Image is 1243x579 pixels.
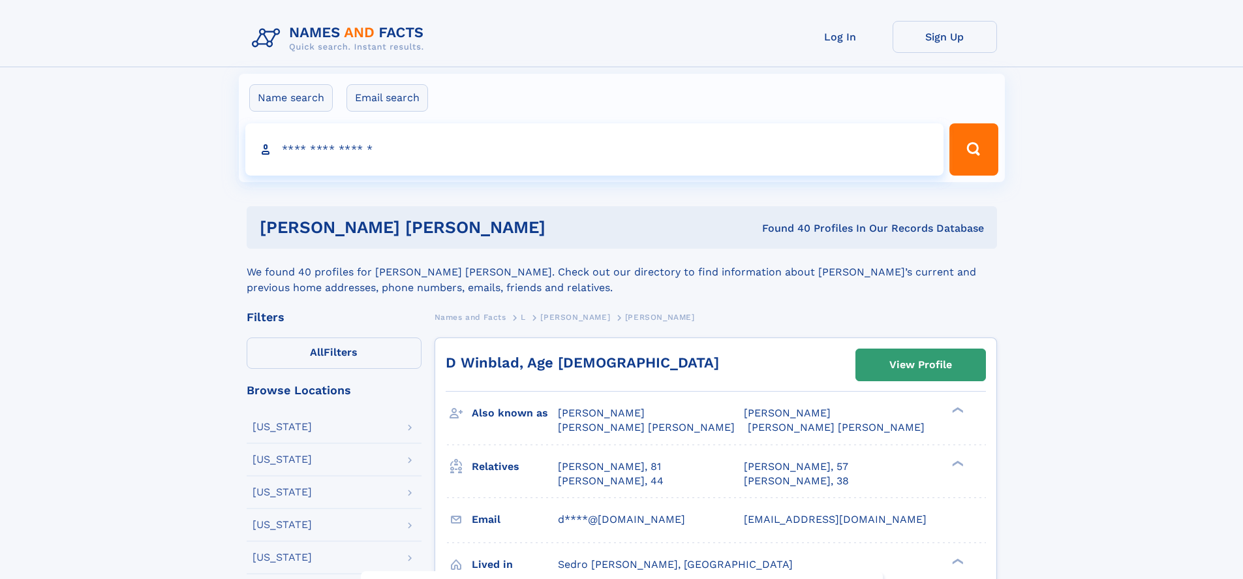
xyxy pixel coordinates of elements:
[949,123,998,176] button: Search Button
[245,123,944,176] input: search input
[748,421,925,433] span: [PERSON_NAME] [PERSON_NAME]
[744,474,849,488] a: [PERSON_NAME], 38
[521,313,526,322] span: L
[253,520,312,530] div: [US_STATE]
[472,402,558,424] h3: Also known as
[310,346,324,358] span: All
[744,513,927,525] span: [EMAIL_ADDRESS][DOMAIN_NAME]
[247,337,422,369] label: Filters
[253,422,312,432] div: [US_STATE]
[472,509,558,531] h3: Email
[558,460,661,474] a: [PERSON_NAME], 81
[540,313,610,322] span: [PERSON_NAME]
[558,407,645,419] span: [PERSON_NAME]
[540,309,610,325] a: [PERSON_NAME]
[788,21,893,53] a: Log In
[435,309,506,325] a: Names and Facts
[625,313,695,322] span: [PERSON_NAME]
[249,84,333,112] label: Name search
[247,384,422,396] div: Browse Locations
[949,459,964,467] div: ❯
[346,84,428,112] label: Email search
[253,454,312,465] div: [US_STATE]
[247,21,435,56] img: Logo Names and Facts
[446,354,719,371] a: D Winblad, Age [DEMOGRAPHIC_DATA]
[558,474,664,488] a: [PERSON_NAME], 44
[949,406,964,415] div: ❯
[654,221,984,236] div: Found 40 Profiles In Our Records Database
[856,349,985,381] a: View Profile
[744,407,831,419] span: [PERSON_NAME]
[744,460,848,474] a: [PERSON_NAME], 57
[247,311,422,323] div: Filters
[893,21,997,53] a: Sign Up
[472,456,558,478] h3: Relatives
[558,421,735,433] span: [PERSON_NAME] [PERSON_NAME]
[253,552,312,563] div: [US_STATE]
[247,249,997,296] div: We found 40 profiles for [PERSON_NAME] [PERSON_NAME]. Check out our directory to find information...
[558,558,793,571] span: Sedro [PERSON_NAME], [GEOGRAPHIC_DATA]
[949,557,964,565] div: ❯
[253,487,312,497] div: [US_STATE]
[472,554,558,576] h3: Lived in
[889,350,952,380] div: View Profile
[260,219,654,236] h1: [PERSON_NAME] [PERSON_NAME]
[521,309,526,325] a: L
